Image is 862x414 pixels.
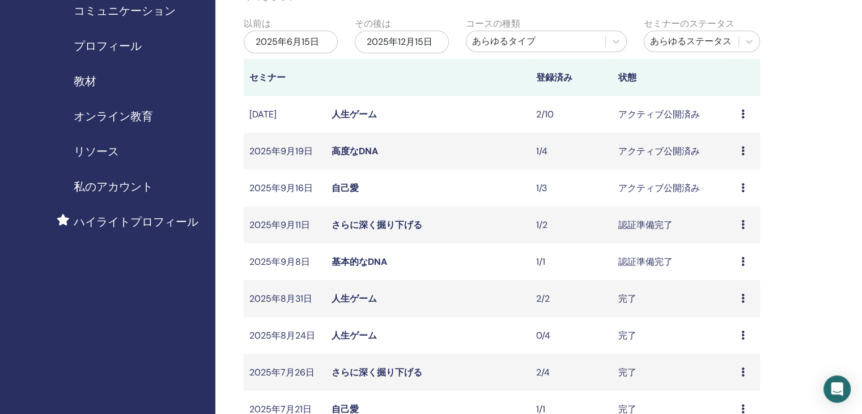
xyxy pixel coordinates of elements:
[618,329,636,341] font: 完了
[536,329,550,341] font: 0/4
[256,36,319,48] font: 2025年6月15日
[332,145,378,157] a: 高度なDNA
[536,366,550,378] font: 2/4
[618,71,636,83] font: 状態
[536,256,545,268] font: 1/1
[74,179,153,194] font: 私のアカウント
[249,145,313,157] font: 2025年9月19日
[332,256,387,268] a: 基本的なDNA
[355,18,391,29] font: その後は
[536,219,547,231] font: 1/2
[249,293,312,305] font: 2025年8月31日
[74,144,119,159] font: リソース
[249,256,310,268] font: 2025年9月8日
[332,108,377,120] a: 人生ゲーム
[332,329,377,341] a: 人生ゲーム
[644,18,734,29] font: セミナーのステータス
[332,182,359,194] a: 自己愛
[74,3,176,18] font: コミュニケーション
[618,108,700,120] font: アクティブ公開済み
[823,375,851,403] div: インターコムメッセンジャーを開く
[536,182,547,194] font: 1/3
[249,219,310,231] font: 2025年9月11日
[74,109,153,124] font: オンライン教育
[536,108,554,120] font: 2/10
[249,182,313,194] font: 2025年9月16日
[650,35,732,47] font: あらゆるステータス
[536,71,572,83] font: 登録済み
[472,35,536,47] font: あらゆるタイプ
[332,293,377,305] a: 人生ゲーム
[618,182,700,194] font: アクティブ公開済み
[332,366,422,378] a: さらに深く掘り下げる
[536,145,547,157] font: 1/4
[367,36,432,48] font: 2025年12月15日
[244,18,271,29] font: 以前は
[618,293,636,305] font: 完了
[249,71,286,83] font: セミナー
[332,219,422,231] a: さらに深く掘り下げる
[249,108,277,120] font: [DATE]
[74,39,142,53] font: プロフィール
[618,219,673,231] font: 認証準備完了
[618,256,673,268] font: 認証準備完了
[74,74,96,88] font: 教材
[74,214,198,229] font: ハイライトプロフィール
[466,18,520,29] font: コースの種類
[618,366,636,378] font: 完了
[618,145,700,157] font: アクティブ公開済み
[249,366,315,378] font: 2025年7月26日
[536,293,550,305] font: 2/2
[249,329,315,341] font: 2025年8月24日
